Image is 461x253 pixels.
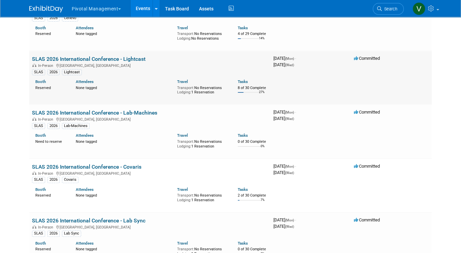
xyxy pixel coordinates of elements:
[177,133,188,138] a: Travel
[76,84,172,90] div: None tagged
[35,241,46,246] a: Booth
[32,69,45,75] div: SLAS
[285,225,294,228] span: (Wed)
[285,218,294,222] span: (Mon)
[32,56,145,62] a: SLAS 2026 International Conference - Lightcast
[259,37,265,46] td: 14%
[238,247,268,252] div: 0 of 30 Complete
[238,187,248,192] a: Tasks
[285,63,294,67] span: (Wed)
[177,26,188,30] a: Travel
[32,224,268,229] div: [GEOGRAPHIC_DATA], [GEOGRAPHIC_DATA]
[62,177,78,183] div: Covaris
[76,192,172,198] div: None tagged
[38,117,55,122] span: In-Person
[62,15,78,21] div: Cenevo
[76,79,94,84] a: Attendees
[32,170,268,176] div: [GEOGRAPHIC_DATA], [GEOGRAPHIC_DATA]
[47,123,60,129] div: 2026
[76,26,94,30] a: Attendees
[35,26,46,30] a: Booth
[76,241,94,246] a: Attendees
[354,217,380,222] span: Committed
[273,170,294,175] span: [DATE]
[177,193,194,198] span: Transport:
[295,164,296,169] span: -
[35,192,66,198] div: Reserved
[177,139,194,144] span: Transport:
[177,30,228,41] div: No Reservations No Reservations
[295,110,296,115] span: -
[295,56,296,61] span: -
[177,144,191,149] span: Lodging:
[32,116,268,122] div: [GEOGRAPHIC_DATA], [GEOGRAPHIC_DATA]
[177,84,228,95] div: No Reservations 1 Reservation
[177,36,191,41] span: Lodging:
[32,64,36,67] img: In-Person Event
[35,246,66,252] div: Reserved
[259,90,265,99] td: 27%
[177,32,194,36] span: Transport:
[177,241,188,246] a: Travel
[177,90,191,94] span: Lodging:
[32,230,45,237] div: SLAS
[35,133,46,138] a: Booth
[76,138,172,144] div: None tagged
[35,187,46,192] a: Booth
[32,123,45,129] div: SLAS
[273,164,296,169] span: [DATE]
[76,133,94,138] a: Attendees
[32,177,45,183] div: SLAS
[413,2,425,15] img: Valerie Weld
[177,187,188,192] a: Travel
[285,171,294,175] span: (Wed)
[35,30,66,36] div: Reserved
[32,217,145,224] a: SLAS 2026 International Conference - Lab Sync
[32,110,157,116] a: SLAS 2026 International Conference - Lab-Machines
[285,111,294,114] span: (Mon)
[35,138,66,144] div: Need to reserve
[177,79,188,84] a: Travel
[354,56,380,61] span: Committed
[273,116,294,121] span: [DATE]
[32,62,268,68] div: [GEOGRAPHIC_DATA], [GEOGRAPHIC_DATA]
[38,225,55,229] span: In-Person
[32,117,36,121] img: In-Person Event
[35,79,46,84] a: Booth
[62,69,82,75] div: Lightcast
[32,15,45,21] div: SLAS
[354,164,380,169] span: Committed
[177,86,194,90] span: Transport:
[285,165,294,168] span: (Mon)
[273,110,296,115] span: [DATE]
[238,133,248,138] a: Tasks
[238,193,268,198] div: 2 of 30 Complete
[238,86,268,90] div: 8 of 30 Complete
[238,26,248,30] a: Tasks
[62,230,81,237] div: Lab Sync
[238,79,248,84] a: Tasks
[47,177,60,183] div: 2026
[285,117,294,121] span: (Wed)
[238,241,248,246] a: Tasks
[177,247,194,251] span: Transport:
[32,164,141,170] a: SLAS 2026 International Conference - Covaris
[177,138,228,149] div: No Reservations 1 Reservation
[238,32,268,36] div: 4 of 29 Complete
[32,225,36,228] img: In-Person Event
[238,139,268,144] div: 0 of 30 Complete
[373,3,404,15] a: Search
[382,6,397,11] span: Search
[273,224,294,229] span: [DATE]
[177,198,191,202] span: Lodging:
[295,217,296,222] span: -
[273,62,294,67] span: [DATE]
[35,84,66,90] div: Reserved
[76,246,172,252] div: None tagged
[62,123,90,129] div: Lab-Machines
[32,171,36,175] img: In-Person Event
[47,69,60,75] div: 2026
[273,217,296,222] span: [DATE]
[273,56,296,61] span: [DATE]
[177,192,228,202] div: No Reservations 1 Reservation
